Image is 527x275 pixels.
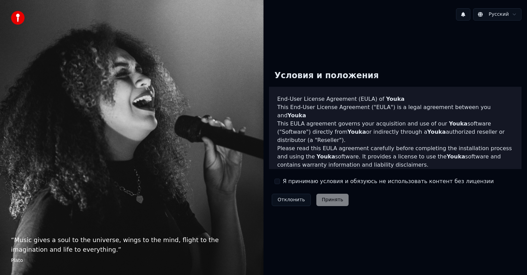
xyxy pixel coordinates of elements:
label: Я принимаю условия и обязуюсь не использовать контент без лицензии [283,177,494,186]
button: Отклонить [272,194,311,206]
h3: End-User License Agreement (EULA) of [277,95,513,103]
p: Please read this EULA agreement carefully before completing the installation process and using th... [277,144,513,169]
img: youka [11,11,25,25]
span: Youka [386,96,405,102]
span: Youka [317,153,335,160]
footer: Plato [11,257,253,264]
p: “ Music gives a soul to the universe, wings to the mind, flight to the imagination and life to ev... [11,235,253,254]
p: This EULA agreement governs your acquisition and use of our software ("Software") directly from o... [277,120,513,144]
span: Youka [449,120,467,127]
p: If you register for a free trial of the software, this EULA agreement will also govern that trial... [277,169,513,202]
span: Youka [348,129,366,135]
span: Youka [288,112,306,119]
span: Youka [427,129,446,135]
p: This End-User License Agreement ("EULA") is a legal agreement between you and [277,103,513,120]
div: Условия и положения [269,65,384,87]
span: Youka [447,153,465,160]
